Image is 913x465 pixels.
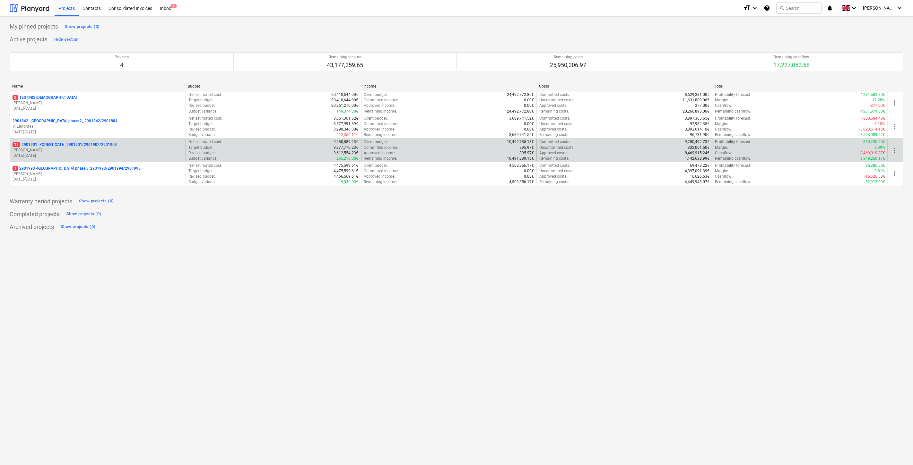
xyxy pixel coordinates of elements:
[509,179,534,185] p: 4,502,856.17€
[524,97,534,103] p: 0.00€
[364,163,388,168] p: Client budget :
[539,121,574,127] p: Uncommitted costs :
[188,127,216,132] p: Revised budget :
[827,4,833,12] i: notifications
[865,174,885,179] p: -16,626.53€
[685,179,709,185] p: 4,449,943.07€
[337,109,359,114] p: 149,374.00€
[61,223,95,231] div: Show projects (0)
[334,150,359,156] p: 9,612,554.23€
[509,132,534,138] p: 3,689,741.52€
[550,55,587,60] p: Remaining costs
[690,132,709,138] p: 96,731.90€
[539,103,567,108] p: Approved costs :
[683,109,709,114] p: 20,260,893.00€
[860,92,885,97] p: 4,231,502.80€
[363,84,534,89] div: Income
[13,166,141,171] p: 2901993 - [GEOGRAPHIC_DATA] phase 3_2901993/2901994/2901995
[715,121,728,127] p: Margin :
[779,5,785,11] span: search
[188,163,222,168] p: Net estimated cost :
[690,174,709,179] p: 16,626.53€
[334,168,359,174] p: 4,475,599.61€
[334,116,359,121] p: 3,651,361.52€
[850,4,858,12] i: keyboard_arrow_down
[777,3,822,13] button: Search
[896,4,903,12] i: keyboard_arrow_down
[509,163,534,168] p: 4,502,856.17€
[13,100,183,106] p: [PERSON_NAME]
[891,123,898,131] span: more_vert
[715,103,732,108] p: Cashflow :
[539,132,569,138] p: Remaining costs :
[188,116,222,121] p: Net estimated cost :
[188,84,358,89] div: Budget
[891,147,898,154] span: more_vert
[13,166,18,171] span: 1
[743,4,751,12] i: format_size
[859,150,885,156] p: -8,469,019.27€
[874,121,885,127] p: -8.15%
[364,145,398,150] p: Committed income :
[863,5,895,11] span: [PERSON_NAME]
[13,142,117,148] p: 2901901 - FOREST GATE_ 2901901/2901902/2901903
[10,198,72,205] p: Warranty period projects
[685,139,709,145] p: 9,280,492.73€
[334,145,359,150] p: 9,877,770.23€
[327,55,363,60] p: Remaining income
[188,121,213,127] p: Target budget :
[773,61,810,69] p: 17,227,052.68
[364,97,398,103] p: Committed income :
[860,156,885,161] p: 9,349,250.17€
[170,4,177,8] span: 1
[690,121,709,127] p: 92,982.35€
[13,130,183,135] p: [DATE] - [DATE]
[507,139,534,145] p: 10,492,785.13€
[332,92,359,97] p: 20,410,644.00€
[13,148,183,153] p: [PERSON_NAME]
[13,118,117,124] p: 2901842 - [GEOGRAPHIC_DATA] phase 2_ 2901842/2901884
[550,61,587,69] p: 25,950,206.97
[115,61,129,69] p: 4
[685,92,709,97] p: 8,629,381.00€
[715,156,751,161] p: Remaining cashflow :
[364,121,398,127] p: Committed income :
[715,92,751,97] p: Profitability forecast :
[524,103,534,108] p: 0.00€
[334,163,359,168] p: 4,475,599.61€
[188,145,213,150] p: Target budget :
[10,23,58,30] p: My pinned projects
[341,179,359,185] p: 9,030.00€
[764,4,770,12] i: Knowledge base
[13,95,18,100] span: 2
[773,55,810,60] p: Remaining cashflow
[870,103,885,108] p: -377.00€
[364,156,397,161] p: Remaining income :
[188,92,222,97] p: Net estimated cost :
[695,103,709,108] p: 377.00€
[10,223,54,231] p: Archived projects
[188,109,217,114] p: Budget variance :
[715,116,751,121] p: Profitability forecast :
[715,163,751,168] p: Profitability forecast :
[859,127,885,132] p: -3,893,614.10€
[507,156,534,161] p: 10,491,889.16€
[336,132,359,138] p: -412,354.11€
[715,168,728,174] p: Margin :
[863,139,885,145] p: 880,230.90€
[364,109,397,114] p: Remaining income :
[865,163,885,168] p: 36,286.56€
[539,174,567,179] p: Approved costs :
[13,142,183,158] div: 172901901 -FOREST GATE_ 2901901/2901902/2901903[PERSON_NAME][DATE]-[DATE]
[715,109,751,114] p: Remaining cashflow :
[65,209,103,219] button: Show projects (0)
[891,170,898,178] span: more_vert
[862,116,885,121] p: -300,604.48€
[509,116,534,121] p: 3,689,741.52€
[891,99,898,107] span: more_vert
[332,103,359,108] p: 20,261,270.00€
[65,23,100,30] div: Show projects (0)
[874,168,885,174] p: 0.81%
[715,84,885,89] div: Total
[13,95,77,100] p: TESTINIS [DEMOGRAPHIC_DATA]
